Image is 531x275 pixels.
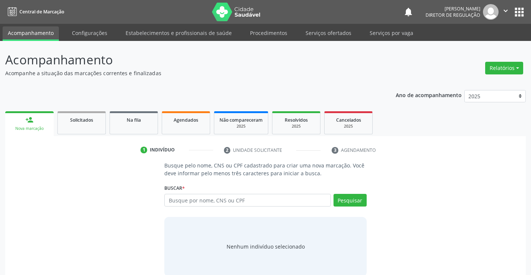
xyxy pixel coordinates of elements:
[174,117,198,123] span: Agendados
[278,124,315,129] div: 2025
[150,147,175,153] div: Indivíduo
[10,126,48,131] div: Nova marcação
[513,6,526,19] button: apps
[25,116,34,124] div: person_add
[364,26,418,39] a: Serviços por vaga
[5,51,370,69] p: Acompanhamento
[426,12,480,18] span: Diretor de regulação
[330,124,367,129] div: 2025
[5,6,64,18] a: Central de Marcação
[227,243,305,250] div: Nenhum indivíduo selecionado
[396,90,462,99] p: Ano de acompanhamento
[285,117,308,123] span: Resolvidos
[336,117,361,123] span: Cancelados
[140,147,147,153] div: 1
[485,62,523,74] button: Relatórios
[483,4,499,20] img: img
[245,26,293,39] a: Procedimentos
[3,26,59,41] a: Acompanhamento
[19,9,64,15] span: Central de Marcação
[499,4,513,20] button: 
[127,117,141,123] span: Na fila
[219,117,263,123] span: Não compareceram
[164,194,331,207] input: Busque por nome, CNS ou CPF
[300,26,357,39] a: Serviços ofertados
[164,182,185,194] label: Buscar
[5,69,370,77] p: Acompanhe a situação das marcações correntes e finalizadas
[67,26,113,39] a: Configurações
[334,194,367,207] button: Pesquisar
[70,117,93,123] span: Solicitados
[403,7,414,17] button: notifications
[426,6,480,12] div: [PERSON_NAME]
[219,124,263,129] div: 2025
[164,162,366,177] p: Busque pelo nome, CNS ou CPF cadastrado para criar uma nova marcação. Você deve informar pelo men...
[120,26,237,39] a: Estabelecimentos e profissionais de saúde
[502,7,510,15] i: 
